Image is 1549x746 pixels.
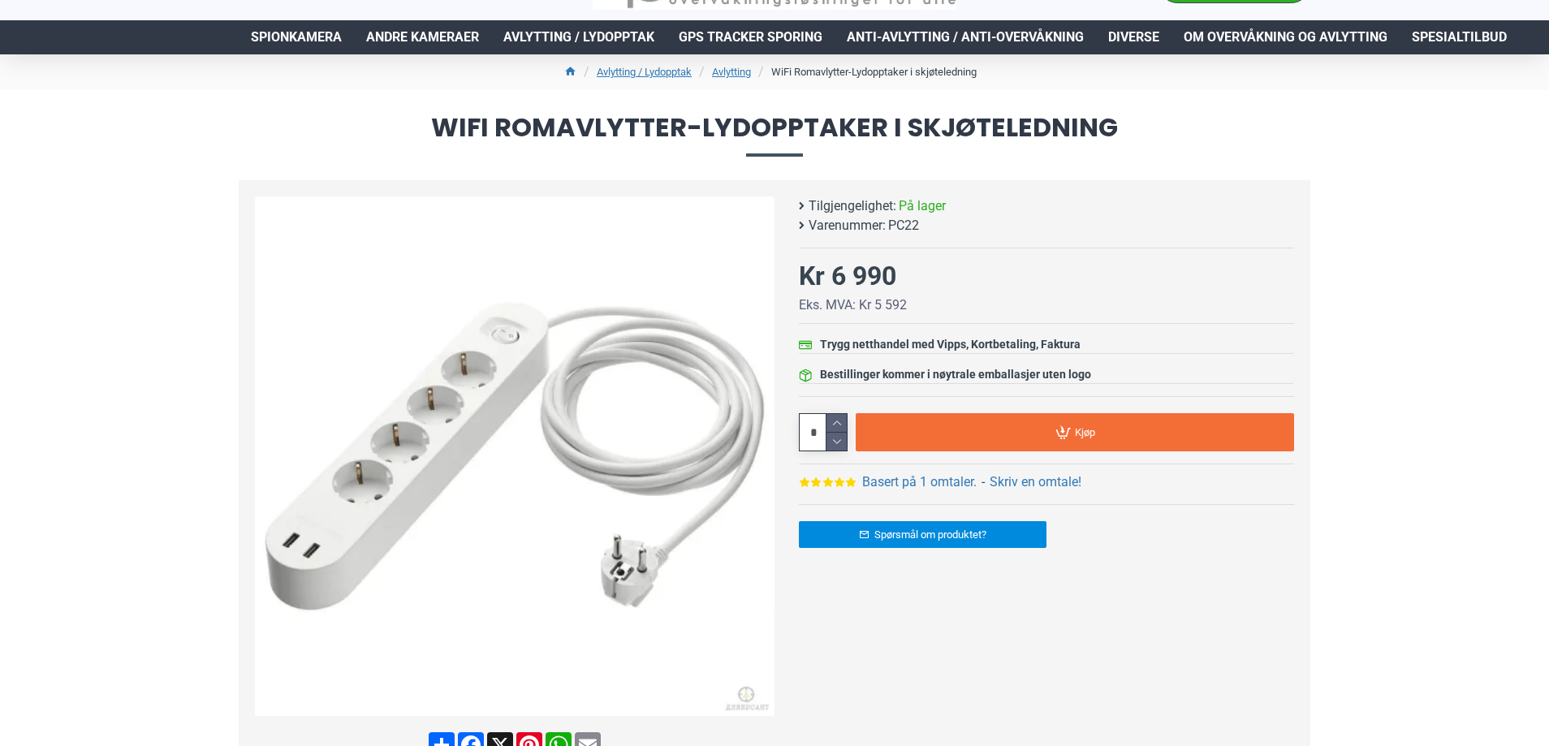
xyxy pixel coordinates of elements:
div: Domain Overview [62,96,145,106]
b: Tilgjengelighet: [809,196,896,216]
div: Kr 6 990 [799,257,896,295]
a: Andre kameraer [354,20,491,54]
a: Avlytting / Lydopptak [491,20,667,54]
span: WiFi Romavlytter-Lydopptaker i skjøteledning [239,114,1310,156]
span: Om overvåkning og avlytting [1184,28,1387,47]
a: Avlytting / Lydopptak [597,64,692,80]
span: Andre kameraer [366,28,479,47]
div: Trygg netthandel med Vipps, Kortbetaling, Faktura [820,336,1081,353]
span: Diverse [1108,28,1159,47]
div: Domain: [DOMAIN_NAME] [42,42,179,55]
a: Diverse [1096,20,1171,54]
img: tab_keywords_by_traffic_grey.svg [162,94,175,107]
img: website_grey.svg [26,42,39,55]
span: Spionkamera [251,28,342,47]
div: v 4.0.25 [45,26,80,39]
a: Spesialtilbud [1400,20,1519,54]
span: Anti-avlytting / Anti-overvåkning [847,28,1084,47]
img: tab_domain_overview_orange.svg [44,94,57,107]
span: Spesialtilbud [1412,28,1507,47]
span: GPS Tracker Sporing [679,28,822,47]
div: Bestillinger kommer i nøytrale emballasjer uten logo [820,366,1091,383]
a: Anti-avlytting / Anti-overvåkning [835,20,1096,54]
img: logo_orange.svg [26,26,39,39]
span: Avlytting / Lydopptak [503,28,654,47]
div: Keywords by Traffic [179,96,274,106]
b: Varenummer: [809,216,886,235]
a: Spørsmål om produktet? [799,521,1046,548]
a: Basert på 1 omtaler. [862,472,977,492]
span: På lager [899,196,946,216]
a: Spionkamera [239,20,354,54]
a: Avlytting [712,64,751,80]
span: PC22 [888,216,919,235]
img: WiFi Romavlytter-Lydopptaker i skjøteledning [255,196,774,716]
a: Skriv en omtale! [990,472,1081,492]
a: GPS Tracker Sporing [667,20,835,54]
b: - [982,474,985,489]
a: Om overvåkning og avlytting [1171,20,1400,54]
span: Kjøp [1075,427,1095,438]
